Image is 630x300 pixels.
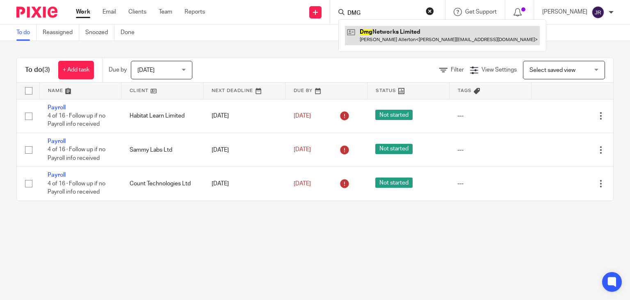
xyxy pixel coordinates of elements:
a: Payroll [48,172,66,178]
img: svg%3E [591,6,605,19]
span: Tags [458,88,472,93]
span: Select saved view [530,67,575,73]
span: Not started [375,110,413,120]
span: Filter [451,67,464,73]
a: Done [121,25,141,41]
a: Work [76,8,90,16]
td: Count Technologies Ltd [121,167,203,201]
span: (3) [42,67,50,73]
span: [DATE] [137,67,155,73]
button: Clear [426,7,434,15]
span: Not started [375,144,413,154]
div: --- [457,180,523,188]
img: Pixie [16,7,57,18]
a: Snoozed [85,25,114,41]
span: Get Support [465,9,497,15]
td: Habitat Learn Limited [121,99,203,133]
a: Clients [128,8,146,16]
a: Email [103,8,116,16]
a: To do [16,25,37,41]
div: --- [457,112,523,120]
span: [DATE] [294,147,311,153]
div: --- [457,146,523,154]
input: Search [347,10,420,17]
span: Not started [375,178,413,188]
a: + Add task [58,61,94,79]
td: [DATE] [203,167,285,201]
span: 4 of 16 · Follow up if no Payroll info received [48,147,105,162]
span: View Settings [482,67,517,73]
span: 4 of 16 · Follow up if no Payroll info received [48,113,105,127]
td: [DATE] [203,133,285,166]
span: [DATE] [294,113,311,119]
a: Reports [185,8,205,16]
td: [DATE] [203,99,285,133]
a: Team [159,8,172,16]
span: [DATE] [294,181,311,187]
p: Due by [109,66,127,74]
a: Payroll [48,105,66,111]
span: 4 of 16 · Follow up if no Payroll info received [48,181,105,195]
a: Reassigned [43,25,79,41]
h1: To do [25,66,50,74]
td: Sammy Labs Ltd [121,133,203,166]
p: [PERSON_NAME] [542,8,587,16]
a: Payroll [48,138,66,144]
